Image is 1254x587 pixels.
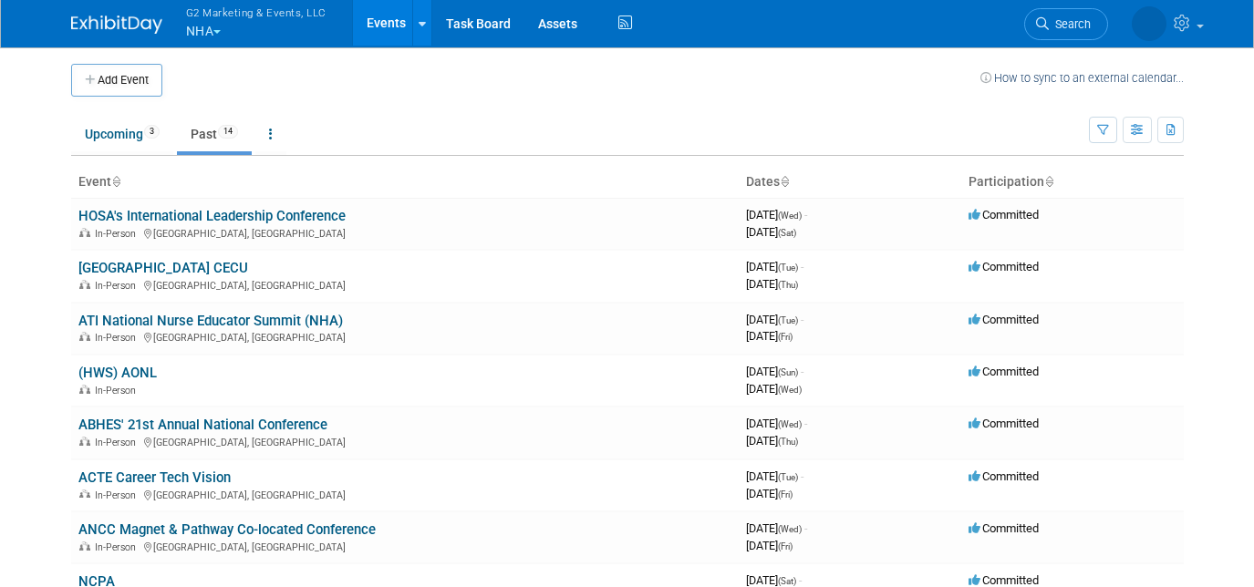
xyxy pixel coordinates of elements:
[969,469,1039,483] span: Committed
[95,437,141,448] span: In-Person
[78,487,731,501] div: [GEOGRAPHIC_DATA], [GEOGRAPHIC_DATA]
[79,385,90,394] img: In-Person Event
[78,521,376,538] a: ANCC Magnet & Pathway Co-located Conference
[969,260,1039,273] span: Committed
[780,174,789,189] a: Sort by Start Date
[739,167,961,198] th: Dates
[177,117,252,151] a: Past14
[746,417,807,430] span: [DATE]
[746,539,793,552] span: [DATE]
[778,385,802,395] span: (Wed)
[969,313,1039,326] span: Committed
[78,539,731,553] div: [GEOGRAPHIC_DATA], [GEOGRAPHIC_DATA]
[746,382,802,396] span: [DATE]
[961,167,1184,198] th: Participation
[801,260,803,273] span: -
[79,332,90,341] img: In-Person Event
[969,573,1039,587] span: Committed
[746,521,807,535] span: [DATE]
[804,521,807,535] span: -
[95,385,141,396] span: In-Person
[78,417,327,433] a: ABHES' 21st Annual National Conference
[778,576,796,586] span: (Sat)
[78,260,248,276] a: [GEOGRAPHIC_DATA] CECU
[778,419,802,429] span: (Wed)
[71,167,739,198] th: Event
[111,174,120,189] a: Sort by Event Name
[79,489,90,499] img: In-Person Event
[78,469,231,486] a: ACTE Career Tech Vision
[778,280,798,290] span: (Thu)
[95,228,141,240] span: In-Person
[746,365,803,378] span: [DATE]
[78,329,731,344] div: [GEOGRAPHIC_DATA], [GEOGRAPHIC_DATA]
[746,434,798,448] span: [DATE]
[969,365,1039,378] span: Committed
[969,521,1039,535] span: Committed
[78,277,731,292] div: [GEOGRAPHIC_DATA], [GEOGRAPHIC_DATA]
[746,469,803,483] span: [DATE]
[218,125,238,139] span: 14
[144,125,160,139] span: 3
[71,15,162,34] img: ExhibitDay
[78,208,346,224] a: HOSA's International Leadership Conference
[79,228,90,237] img: In-Person Event
[804,208,807,221] span: -
[778,472,798,482] span: (Tue)
[980,71,1184,85] a: How to sync to an external calendar...
[78,225,731,240] div: [GEOGRAPHIC_DATA], [GEOGRAPHIC_DATA]
[79,541,90,551] img: In-Person Event
[746,329,793,343] span: [DATE]
[1024,8,1108,40] a: Search
[746,313,803,326] span: [DATE]
[746,225,796,239] span: [DATE]
[78,365,157,381] a: (HWS) AONL
[746,260,803,273] span: [DATE]
[95,332,141,344] span: In-Person
[746,487,793,500] span: [DATE]
[778,489,793,499] span: (Fri)
[71,117,173,151] a: Upcoming3
[95,541,141,553] span: In-Person
[778,437,798,447] span: (Thu)
[801,313,803,326] span: -
[801,469,803,483] span: -
[71,64,162,97] button: Add Event
[186,3,326,22] span: G2 Marketing & Events, LLC
[746,208,807,221] span: [DATE]
[95,489,141,501] span: In-Person
[1049,17,1091,31] span: Search
[969,417,1039,430] span: Committed
[778,541,793,551] span: (Fri)
[778,228,796,238] span: (Sat)
[79,437,90,446] img: In-Person Event
[969,208,1039,221] span: Committed
[804,417,807,430] span: -
[78,434,731,448] div: [GEOGRAPHIC_DATA], [GEOGRAPHIC_DATA]
[778,524,802,534] span: (Wed)
[746,277,798,291] span: [DATE]
[79,280,90,289] img: In-Person Event
[799,573,802,587] span: -
[1044,174,1053,189] a: Sort by Participation Type
[778,315,798,325] span: (Tue)
[746,573,802,587] span: [DATE]
[95,280,141,292] span: In-Person
[778,211,802,221] span: (Wed)
[778,367,798,377] span: (Sun)
[1132,6,1166,41] img: Laine Butler
[801,365,803,378] span: -
[78,313,343,329] a: ATI National Nurse Educator Summit (NHA)
[778,263,798,273] span: (Tue)
[778,332,793,342] span: (Fri)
